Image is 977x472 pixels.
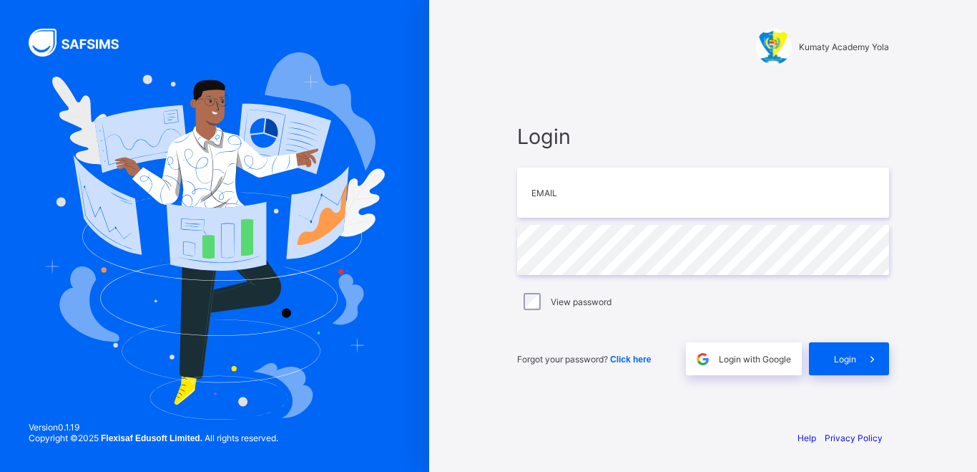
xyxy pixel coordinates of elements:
span: Version 0.1.19 [29,422,278,433]
span: Click here [610,355,651,365]
span: Login [834,354,856,365]
span: Login [517,124,889,149]
span: Copyright © 2025 All rights reserved. [29,433,278,443]
a: Click here [610,354,651,365]
img: SAFSIMS Logo [29,29,136,57]
img: Hero Image [44,52,385,419]
a: Privacy Policy [825,433,883,443]
label: View password [551,297,612,307]
a: Help [797,433,816,443]
span: Forgot your password? [517,354,651,365]
img: google.396cfc9801f0270233282035f929180a.svg [694,351,711,367]
span: Kumaty Academy Yola [799,42,889,52]
span: Login with Google [719,354,791,365]
strong: Flexisaf Edusoft Limited. [101,433,202,443]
